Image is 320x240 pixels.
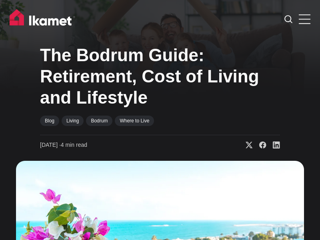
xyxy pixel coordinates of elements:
[239,141,253,149] a: Share on X
[86,116,112,126] a: Bodrum
[62,116,84,126] a: Living
[266,141,280,149] a: Share on Linkedin
[40,116,59,126] a: Blog
[40,142,61,148] span: [DATE] ∙
[115,116,154,126] a: Where to Live
[40,45,280,108] h1: The Bodrum Guide: Retirement, Cost of Living and Lifestyle
[10,9,75,29] img: Ikamet home
[40,141,87,149] time: 4 min read
[253,141,266,149] a: Share on Facebook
